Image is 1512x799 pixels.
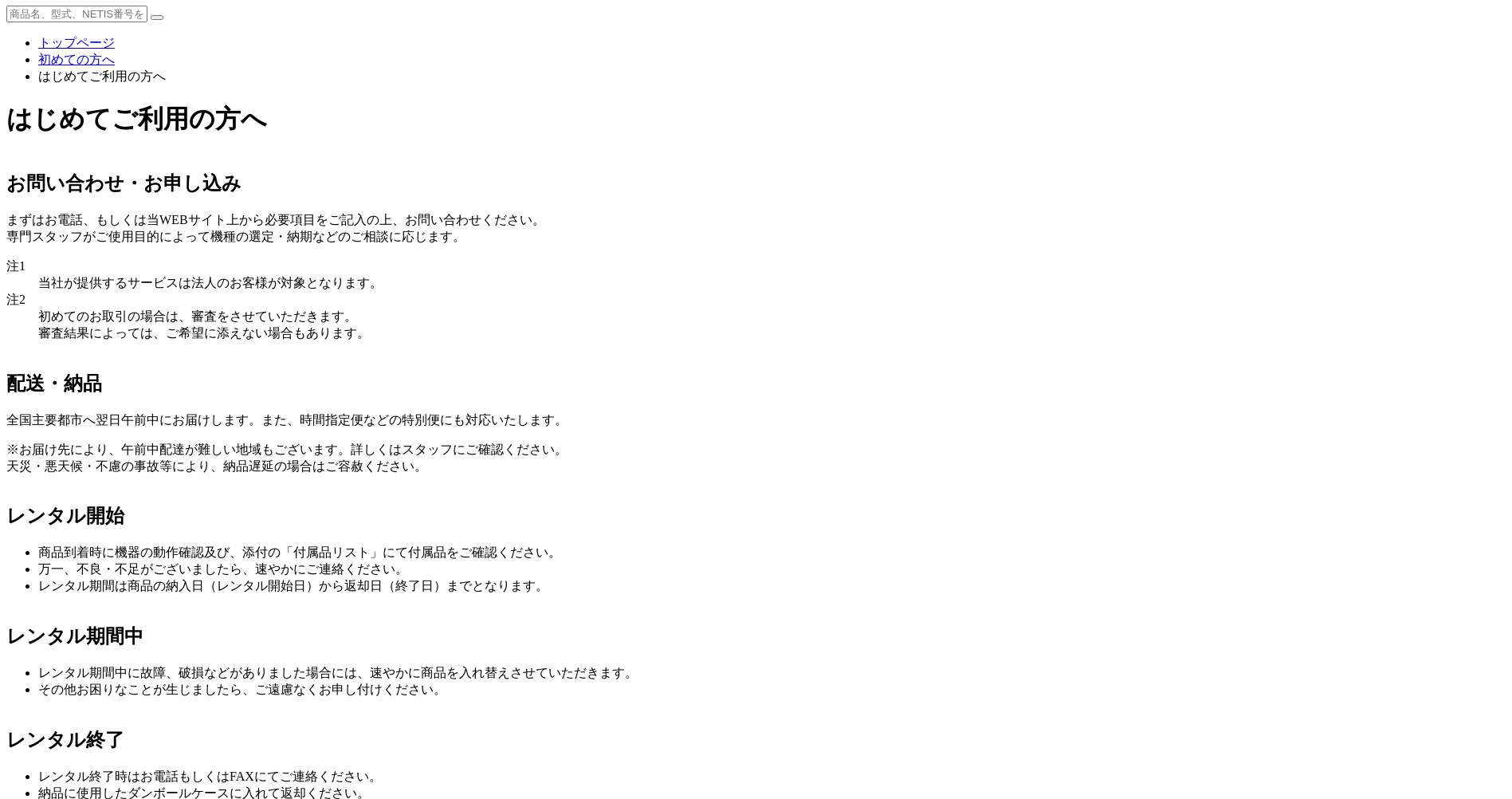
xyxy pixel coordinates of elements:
[6,412,1506,429] p: 全国主要都市へ翌日午前中にお届けします。また、時間指定便などの特別便にも対応いたします。
[6,503,1506,529] h2: レンタル開始
[6,102,1506,137] h1: はじめてご利用の方へ
[38,309,1506,342] dd: 初めてのお取引の場合は、審査をさせていただきます。 審査結果によっては、ご希望に添えない場合もあります。
[38,665,1506,682] li: レンタル期間中に故障、破損などがありました場合には、速やかに商品を入れ替えさせていただきます。
[6,6,147,22] input: 商品名、型式、NETIS番号を入力してください
[38,682,1506,699] li: その他お困りなことが生じましたら、ご遠慮なくお申し付けください。
[38,769,1506,785] li: レンタル終了時はお電話もしくはFAXにてご連絡ください。
[38,69,1506,85] li: はじめてご利用の方へ
[38,36,115,49] a: トップページ
[6,442,1506,475] p: ※お届け先により、午前中配達が難しい地域もございます。詳しくはスタッフにご確認ください。 天災・悪天候・不慮の事故等により、納品遅延の場合はご容赦ください。
[38,545,1506,561] li: 商品到着時に機器の動作確認及び、添付の「付属品リスト」にて付属品をご確認ください。
[6,171,1506,196] h2: お問い合わせ・お申し込み
[6,727,1506,753] h2: レンタル終了
[6,624,1506,649] h2: レンタル期間中
[38,53,115,66] a: 初めての方へ
[6,371,1506,396] h2: 配送・納品
[6,258,1506,275] dt: 注1
[6,212,1506,246] p: まずはお電話、もしくは当WEBサイト上から必要項目をご記入の上、お問い合わせください。 専門スタッフがご使用目的によって機種の選定・納期などのご相談に応じます。
[6,292,1506,309] dt: 注2
[38,578,1506,595] li: レンタル期間は商品の納入日（レンタル開始日）から返却日（終了日）までとなります。
[38,275,1506,292] dd: 当社が提供するサービスは法人のお客様が対象となります。
[38,561,1506,578] li: 万一、不良・不足がございましたら、速やかにご連絡ください。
